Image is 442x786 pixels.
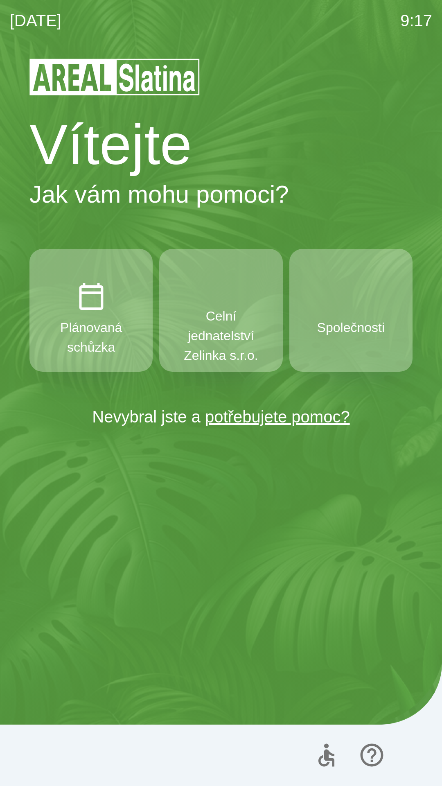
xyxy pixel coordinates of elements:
[159,249,282,372] button: Celní jednatelství Zelinka s.r.o.
[179,306,263,365] p: Celní jednatelství Zelinka s.r.o.
[203,278,239,303] img: 889875ac-0dea-4846-af73-0927569c3e97.png
[10,8,61,33] p: [DATE]
[29,179,413,210] h2: Jak vám mohu pomoci?
[73,278,109,314] img: 0ea463ad-1074-4378-bee6-aa7a2f5b9440.png
[317,318,385,337] p: Společnosti
[400,8,432,33] p: 9:17
[29,57,413,97] img: Logo
[29,404,413,429] p: Nevybral jste a
[49,318,133,357] p: Plánovaná schůzka
[29,110,413,179] h1: Vítejte
[29,249,153,372] button: Plánovaná schůzka
[333,278,369,314] img: 58b4041c-2a13-40f9-aad2-b58ace873f8c.png
[404,744,426,766] img: cs flag
[205,408,350,426] a: potřebujete pomoc?
[289,249,413,372] button: Společnosti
